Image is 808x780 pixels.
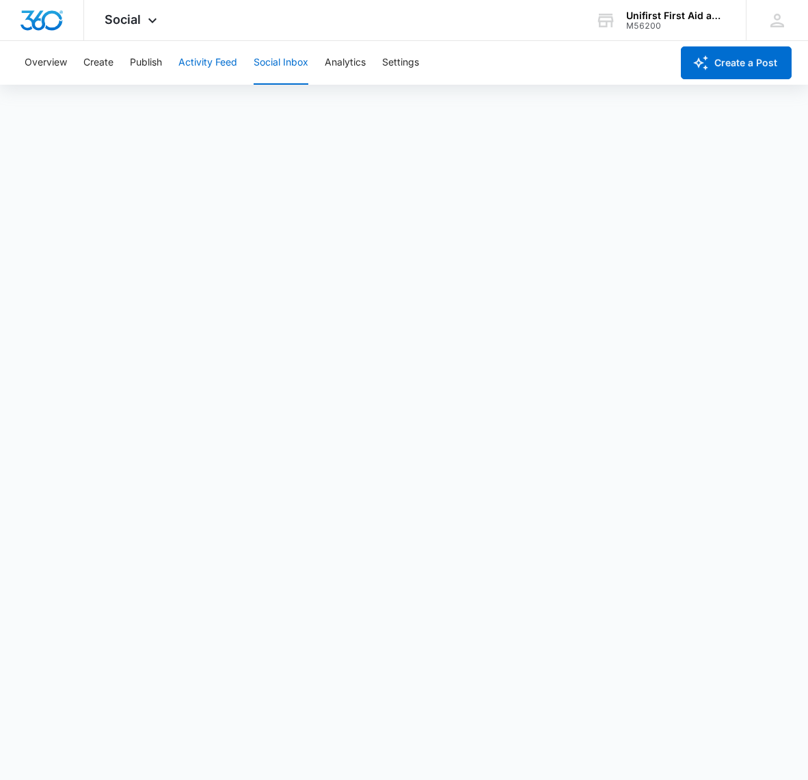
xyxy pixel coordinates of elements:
[25,41,67,85] button: Overview
[681,46,792,79] button: Create a Post
[325,41,366,85] button: Analytics
[178,41,237,85] button: Activity Feed
[105,12,141,27] span: Social
[254,41,308,85] button: Social Inbox
[130,41,162,85] button: Publish
[626,21,726,31] div: account id
[626,10,726,21] div: account name
[83,41,113,85] button: Create
[382,41,419,85] button: Settings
